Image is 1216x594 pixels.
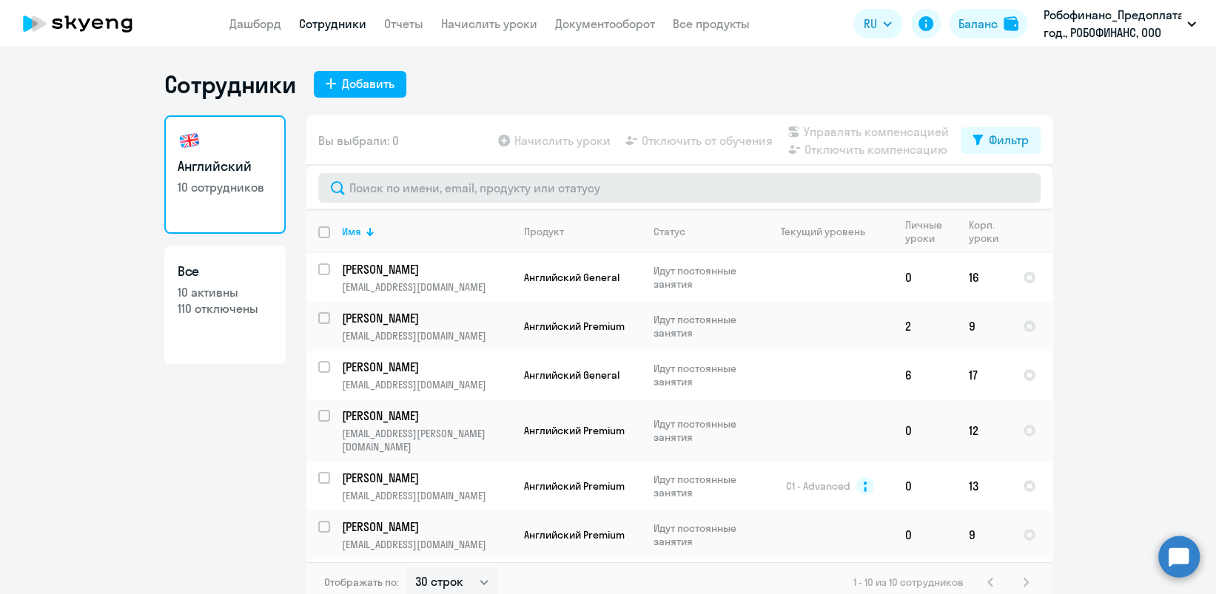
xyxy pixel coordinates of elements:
[164,246,286,364] a: Все10 активны110 отключены
[342,408,509,424] p: [PERSON_NAME]
[957,462,1011,510] td: 13
[893,399,957,462] td: 0
[893,253,957,302] td: 0
[524,528,625,541] span: Английский Premium
[318,132,399,149] span: Вы выбрали: 0
[958,15,998,33] div: Баланс
[957,253,1011,302] td: 16
[164,70,296,99] h1: Сотрудники
[178,179,272,195] p: 10 сотрудников
[324,576,399,589] span: Отображать по:
[1036,6,1203,41] button: Робофинанс_Предоплата_Договор_2025 год., РОБОФИНАНС, ООО
[893,510,957,559] td: 0
[864,15,877,33] span: RU
[654,225,685,238] div: Статус
[524,320,625,333] span: Английский Premium
[342,470,511,486] a: [PERSON_NAME]
[342,489,511,502] p: [EMAIL_ADDRESS][DOMAIN_NAME]
[654,417,755,444] p: Идут постоянные занятия
[524,225,641,238] div: Продукт
[654,264,755,291] p: Идут постоянные занятия
[342,310,511,326] a: [PERSON_NAME]
[178,129,201,152] img: english
[229,16,281,31] a: Дашборд
[893,302,957,351] td: 2
[1004,16,1018,31] img: balance
[524,479,625,493] span: Английский Premium
[853,9,902,38] button: RU
[164,115,286,234] a: Английский10 сотрудников
[342,75,394,92] div: Добавить
[893,351,957,399] td: 6
[654,522,755,548] p: Идут постоянные занятия
[342,538,511,551] p: [EMAIL_ADDRESS][DOMAIN_NAME]
[767,225,893,238] div: Текущий уровень
[957,510,1011,559] td: 9
[524,271,619,284] span: Английский General
[957,351,1011,399] td: 17
[178,300,272,317] p: 110 отключены
[524,424,625,437] span: Английский Premium
[318,173,1041,203] input: Поиск по имени, email, продукту или статусу
[969,218,1010,245] div: Корп. уроки
[654,473,755,499] p: Идут постоянные занятия
[342,519,509,535] p: [PERSON_NAME]
[342,359,509,375] p: [PERSON_NAME]
[969,218,998,245] div: Корп. уроки
[781,225,865,238] div: Текущий уровень
[654,362,755,388] p: Идут постоянные занятия
[893,462,957,510] td: 0
[673,16,750,31] a: Все продукты
[342,261,509,277] p: [PERSON_NAME]
[178,157,272,176] h3: Английский
[342,427,511,453] p: [EMAIL_ADDRESS][PERSON_NAME][DOMAIN_NAME]
[342,225,361,238] div: Имя
[555,16,655,31] a: Документооборот
[905,218,956,245] div: Личные уроки
[342,261,511,277] a: [PERSON_NAME]
[905,218,943,245] div: Личные уроки
[342,329,511,342] p: [EMAIL_ADDRESS][DOMAIN_NAME]
[178,284,272,300] p: 10 активны
[342,408,511,424] a: [PERSON_NAME]
[342,225,511,238] div: Имя
[957,399,1011,462] td: 12
[342,280,511,294] p: [EMAIL_ADDRESS][DOMAIN_NAME]
[524,368,619,382] span: Английский General
[786,479,850,493] span: C1 - Advanced
[342,310,509,326] p: [PERSON_NAME]
[342,470,509,486] p: [PERSON_NAME]
[178,262,272,281] h3: Все
[524,225,564,238] div: Продукт
[654,225,755,238] div: Статус
[654,313,755,340] p: Идут постоянные занятия
[299,16,366,31] a: Сотрудники
[961,127,1041,154] button: Фильтр
[314,71,406,98] button: Добавить
[950,9,1027,38] button: Балансbalance
[957,302,1011,351] td: 9
[384,16,423,31] a: Отчеты
[853,576,964,589] span: 1 - 10 из 10 сотрудников
[989,131,1029,149] div: Фильтр
[1044,6,1181,41] p: Робофинанс_Предоплата_Договор_2025 год., РОБОФИНАНС, ООО
[342,378,511,391] p: [EMAIL_ADDRESS][DOMAIN_NAME]
[342,359,511,375] a: [PERSON_NAME]
[342,519,511,535] a: [PERSON_NAME]
[441,16,537,31] a: Начислить уроки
